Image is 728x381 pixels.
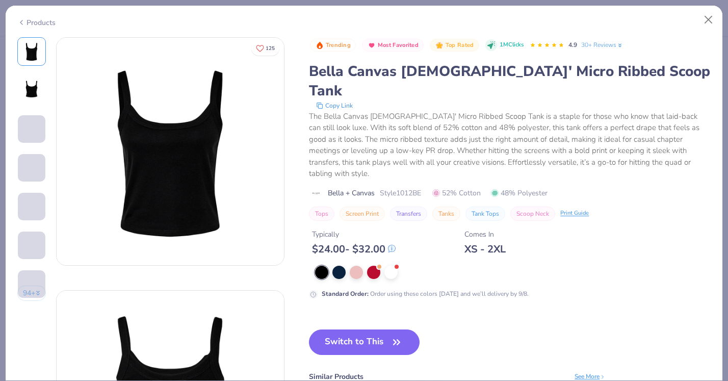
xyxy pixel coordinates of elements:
[309,62,711,100] div: Bella Canvas [DEMOGRAPHIC_DATA]' Micro Ribbed Scoop Tank
[309,207,334,221] button: Tops
[312,229,396,240] div: Typically
[316,41,324,49] img: Trending sort
[18,220,19,248] img: User generated content
[322,290,369,298] strong: Standard Order :
[18,259,19,287] img: User generated content
[560,209,589,218] div: Print Guide
[380,188,421,198] span: Style 1012BE
[18,298,19,325] img: User generated content
[368,41,376,49] img: Most Favorited sort
[17,286,46,301] button: 94+
[464,229,506,240] div: Comes In
[312,243,396,256] div: $ 24.00 - $ 32.00
[500,41,524,49] span: 1M Clicks
[326,42,351,48] span: Trending
[432,207,460,221] button: Tanks
[310,39,356,52] button: Badge Button
[340,207,385,221] button: Screen Print
[313,100,356,111] button: copy to clipboard
[322,289,529,298] div: Order using these colors [DATE] and we’ll delivery by 9/8.
[491,188,548,198] span: 48% Polyester
[446,42,474,48] span: Top Rated
[530,37,564,54] div: 4.9 Stars
[328,188,375,198] span: Bella + Canvas
[430,39,479,52] button: Badge Button
[581,40,623,49] a: 30+ Reviews
[266,46,275,51] span: 125
[378,42,419,48] span: Most Favorited
[57,38,284,265] img: Front
[362,39,424,52] button: Badge Button
[309,189,323,197] img: brand logo
[309,329,420,355] button: Switch to This
[432,188,481,198] span: 52% Cotton
[309,111,711,180] div: The Bella Canvas [DEMOGRAPHIC_DATA]' Micro Ribbed Scoop Tank is a staple for those who know that ...
[699,10,718,30] button: Close
[17,17,56,28] div: Products
[390,207,427,221] button: Transfers
[568,41,577,49] span: 4.9
[435,41,444,49] img: Top Rated sort
[464,243,506,256] div: XS - 2XL
[18,182,19,209] img: User generated content
[19,39,44,64] img: Front
[18,143,19,170] img: User generated content
[465,207,505,221] button: Tank Tops
[575,372,606,381] div: See More
[510,207,555,221] button: Scoop Neck
[251,41,279,56] button: Like
[19,78,44,103] img: Back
